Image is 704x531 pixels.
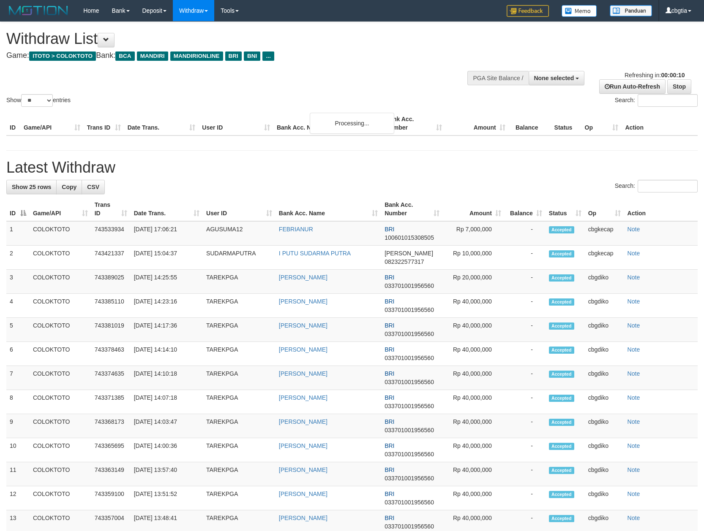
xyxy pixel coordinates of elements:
th: Bank Acc. Name [273,111,382,135]
span: Copy 033701001956560 to clipboard [385,355,434,361]
td: TAREKPGA [203,318,276,342]
td: COLOKTOTO [30,246,91,270]
th: Balance [509,111,551,135]
h1: Latest Withdraw [6,159,698,176]
a: Stop [667,79,691,94]
th: Op: activate to sort column ascending [585,197,624,221]
div: Processing... [310,113,394,134]
img: MOTION_logo.png [6,4,71,17]
td: 3 [6,270,30,294]
td: - [505,221,546,246]
th: Trans ID: activate to sort column ascending [91,197,131,221]
span: Accepted [549,347,574,354]
span: BRI [385,322,394,329]
td: cbgdiko [585,462,624,486]
th: Amount: activate to sort column ascending [443,197,505,221]
td: cbgkecap [585,221,624,246]
span: None selected [534,75,574,81]
span: Accepted [549,298,574,306]
td: - [505,342,546,366]
td: [DATE] 13:57:40 [131,462,203,486]
a: [PERSON_NAME] [279,274,327,281]
span: BRI [385,298,394,305]
span: Accepted [549,491,574,498]
a: Show 25 rows [6,180,57,194]
td: 743371385 [91,390,131,414]
a: Note [628,322,640,329]
td: Rp 40,000,000 [443,438,505,462]
td: 12 [6,486,30,510]
th: Op [581,111,622,135]
span: BRI [385,490,394,497]
span: Accepted [549,371,574,378]
td: [DATE] 14:17:36 [131,318,203,342]
td: 2 [6,246,30,270]
td: 743389025 [91,270,131,294]
td: cbgdiko [585,270,624,294]
a: [PERSON_NAME] [279,346,327,353]
input: Search: [638,94,698,107]
td: COLOKTOTO [30,486,91,510]
span: Copy 033701001956560 to clipboard [385,306,434,313]
td: [DATE] 14:25:55 [131,270,203,294]
td: [DATE] 17:06:21 [131,221,203,246]
input: Search: [638,180,698,192]
a: Note [628,490,640,497]
span: ITOTO > COLOKTOTO [29,51,96,61]
td: SUDARMAPUTRA [203,246,276,270]
td: 743359100 [91,486,131,510]
td: [DATE] 14:14:10 [131,342,203,366]
td: Rp 40,000,000 [443,390,505,414]
img: panduan.png [610,5,652,16]
td: 743368173 [91,414,131,438]
span: Copy 033701001956560 to clipboard [385,475,434,482]
th: Game/API: activate to sort column ascending [30,197,91,221]
td: 743365695 [91,438,131,462]
td: 6 [6,342,30,366]
td: COLOKTOTO [30,318,91,342]
td: cbgdiko [585,438,624,462]
td: 11 [6,462,30,486]
a: [PERSON_NAME] [279,515,327,521]
td: [DATE] 14:00:36 [131,438,203,462]
td: TAREKPGA [203,438,276,462]
span: Copy 033701001956560 to clipboard [385,282,434,289]
td: cbgkecap [585,246,624,270]
td: TAREKPGA [203,390,276,414]
span: Copy 033701001956560 to clipboard [385,499,434,506]
td: Rp 7,000,000 [443,221,505,246]
label: Search: [615,94,698,107]
td: 743374635 [91,366,131,390]
span: Show 25 rows [12,184,51,190]
td: 743378463 [91,342,131,366]
td: Rp 40,000,000 [443,366,505,390]
span: Copy 033701001956560 to clipboard [385,523,434,530]
span: Accepted [549,515,574,522]
td: 1 [6,221,30,246]
h4: Game: Bank: [6,51,461,60]
td: cbgdiko [585,366,624,390]
span: BRI [385,515,394,521]
td: COLOKTOTO [30,294,91,318]
span: Accepted [549,226,574,233]
td: COLOKTOTO [30,270,91,294]
td: 4 [6,294,30,318]
th: Bank Acc. Name: activate to sort column ascending [276,197,381,221]
td: Rp 40,000,000 [443,414,505,438]
td: 9 [6,414,30,438]
a: FEBRIANUR [279,226,313,233]
a: Copy [56,180,82,194]
th: User ID [199,111,273,135]
span: BCA [115,51,134,61]
span: BRI [385,226,394,233]
a: [PERSON_NAME] [279,298,327,305]
td: COLOKTOTO [30,414,91,438]
a: Note [628,226,640,233]
span: ... [262,51,274,61]
a: [PERSON_NAME] [279,442,327,449]
span: BRI [385,442,394,449]
th: User ID: activate to sort column ascending [203,197,276,221]
span: BRI [385,370,394,377]
a: Note [628,418,640,425]
td: Rp 40,000,000 [443,318,505,342]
